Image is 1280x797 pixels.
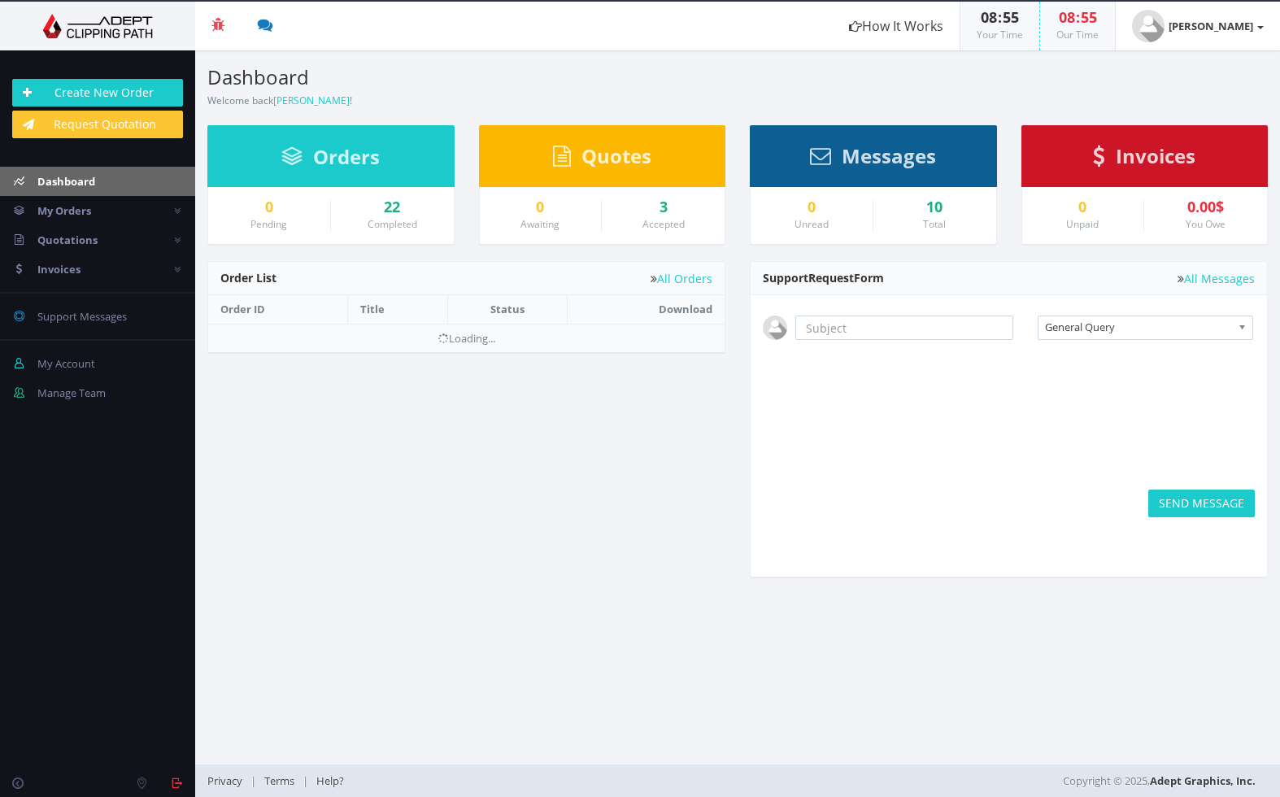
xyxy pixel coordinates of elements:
[37,233,98,247] span: Quotations
[208,295,348,324] th: Order ID
[642,217,685,231] small: Accepted
[220,199,318,216] a: 0
[12,14,183,38] img: Adept Graphics
[1132,10,1165,42] img: user_default.jpg
[520,217,559,231] small: Awaiting
[447,295,567,324] th: Status
[763,316,787,340] img: user_default.jpg
[37,385,106,400] span: Manage Team
[492,199,590,216] a: 0
[1156,199,1255,216] div: 0.00$
[37,174,95,189] span: Dashboard
[567,295,725,324] th: Download
[207,773,250,788] a: Privacy
[833,2,960,50] a: How It Works
[37,356,95,371] span: My Account
[614,199,712,216] a: 3
[1186,217,1226,231] small: You Owe
[37,309,127,324] span: Support Messages
[977,28,1023,41] small: Your Time
[207,94,352,107] small: Welcome back !
[348,295,448,324] th: Title
[368,217,417,231] small: Completed
[1056,28,1099,41] small: Our Time
[795,217,829,231] small: Unread
[1003,7,1019,27] span: 55
[281,153,380,168] a: Orders
[886,199,984,216] div: 10
[581,142,651,169] span: Quotes
[343,199,442,216] a: 22
[651,272,712,285] a: All Orders
[207,67,725,88] h3: Dashboard
[250,217,287,231] small: Pending
[1178,272,1255,285] a: All Messages
[1034,199,1132,216] a: 0
[207,764,914,797] div: | |
[273,94,350,107] a: [PERSON_NAME]
[808,270,854,285] span: Request
[1081,7,1097,27] span: 55
[810,152,936,167] a: Messages
[981,7,997,27] span: 08
[1075,7,1081,27] span: :
[308,773,352,788] a: Help?
[12,111,183,138] a: Request Quotation
[1116,2,1280,50] a: [PERSON_NAME]
[1150,773,1256,788] a: Adept Graphics, Inc.
[763,199,860,216] a: 0
[37,203,91,218] span: My Orders
[1063,773,1256,789] span: Copyright © 2025,
[1066,217,1099,231] small: Unpaid
[1116,142,1195,169] span: Invoices
[313,143,380,170] span: Orders
[763,270,884,285] span: Support Form
[795,316,1013,340] input: Subject
[842,142,936,169] span: Messages
[997,7,1003,27] span: :
[923,217,946,231] small: Total
[37,262,81,277] span: Invoices
[553,152,651,167] a: Quotes
[1059,7,1075,27] span: 08
[256,773,303,788] a: Terms
[1169,19,1253,33] strong: [PERSON_NAME]
[208,324,725,352] td: Loading...
[1148,490,1255,517] button: SEND MESSAGE
[12,79,183,107] a: Create New Order
[1045,316,1232,338] span: General Query
[1093,152,1195,167] a: Invoices
[220,270,276,285] span: Order List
